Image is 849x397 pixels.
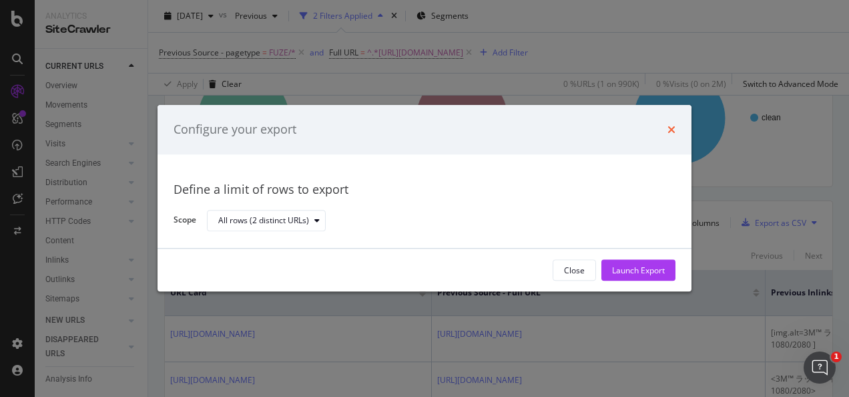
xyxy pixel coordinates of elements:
div: modal [158,105,691,291]
div: Configure your export [174,121,296,138]
button: Close [553,260,596,281]
span: 1 [831,352,842,362]
iframe: Intercom live chat [804,352,836,384]
div: Define a limit of rows to export [174,181,675,198]
button: All rows (2 distinct URLs) [207,210,326,231]
button: Launch Export [601,260,675,281]
div: times [667,121,675,138]
div: Close [564,265,585,276]
label: Scope [174,215,196,229]
div: Launch Export [612,265,665,276]
div: All rows (2 distinct URLs) [218,217,309,225]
